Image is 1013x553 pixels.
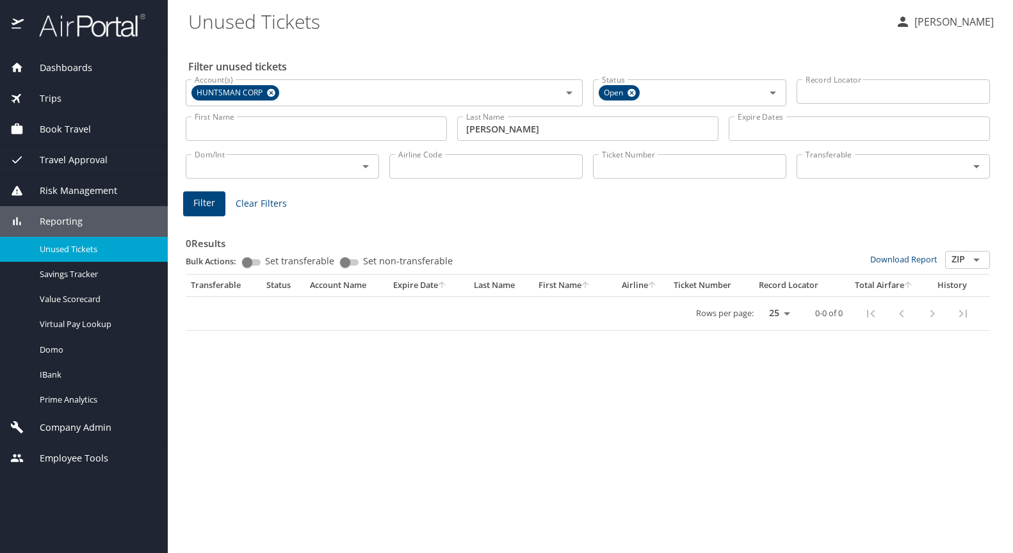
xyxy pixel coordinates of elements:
[265,257,334,266] span: Set transferable
[12,13,25,38] img: icon-airportal.png
[24,122,91,136] span: Book Travel
[581,282,590,290] button: sort
[469,275,533,296] th: Last Name
[40,268,152,280] span: Savings Tracker
[599,86,631,100] span: Open
[927,275,977,296] th: History
[968,157,985,175] button: Open
[648,282,657,290] button: sort
[611,275,668,296] th: Airline
[188,56,993,77] h2: Filter unused tickets
[599,85,640,100] div: Open
[186,228,990,251] h3: 0 Results
[24,184,117,198] span: Risk Management
[24,451,108,465] span: Employee Tools
[754,275,841,296] th: Record Locator
[40,318,152,330] span: Virtual Pay Lookup
[186,275,990,331] table: custom pagination table
[24,92,61,106] span: Trips
[815,309,843,317] p: 0-0 of 0
[40,394,152,406] span: Prime Analytics
[764,84,782,102] button: Open
[305,275,389,296] th: Account Name
[841,275,927,296] th: Total Airfare
[24,421,111,435] span: Company Admin
[25,13,145,38] img: airportal-logo.png
[24,61,92,75] span: Dashboards
[669,275,754,296] th: Ticket Number
[759,304,795,323] select: rows per page
[890,10,999,33] button: [PERSON_NAME]
[188,1,885,41] h1: Unused Tickets
[357,157,375,175] button: Open
[24,214,83,228] span: Reporting
[40,293,152,305] span: Value Scorecard
[183,191,225,216] button: Filter
[438,282,447,290] button: sort
[40,369,152,381] span: IBank
[191,280,256,291] div: Transferable
[231,192,292,216] button: Clear Filters
[911,14,994,29] p: [PERSON_NAME]
[870,253,937,265] a: Download Report
[186,255,247,267] p: Bulk Actions:
[904,282,913,290] button: sort
[40,243,152,255] span: Unused Tickets
[696,309,754,317] p: Rows per page:
[388,275,469,296] th: Expire Date
[363,257,453,266] span: Set non-transferable
[191,85,279,100] div: HUNTSMAN CORP
[24,153,108,167] span: Travel Approval
[193,195,215,211] span: Filter
[236,196,287,212] span: Clear Filters
[533,275,612,296] th: First Name
[40,344,152,356] span: Domo
[191,86,270,100] span: HUNTSMAN CORP
[560,84,578,102] button: Open
[261,275,305,296] th: Status
[968,251,985,269] button: Open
